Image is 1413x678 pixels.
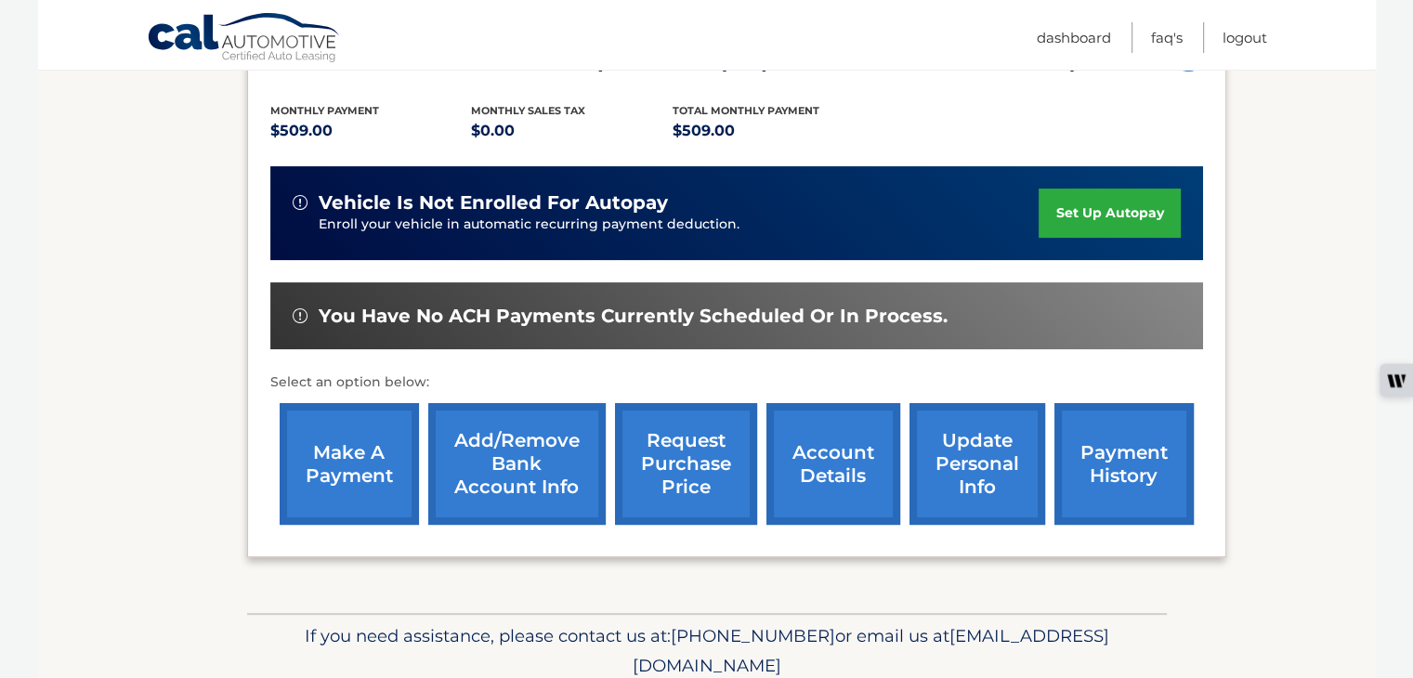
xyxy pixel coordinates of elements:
[1039,189,1180,238] a: set up autopay
[633,625,1109,676] span: [EMAIL_ADDRESS][DOMAIN_NAME]
[428,403,606,525] a: Add/Remove bank account info
[319,215,1040,235] p: Enroll your vehicle in automatic recurring payment deduction.
[1151,22,1183,53] a: FAQ's
[1054,403,1194,525] a: payment history
[319,305,948,328] span: You have no ACH payments currently scheduled or in process.
[1037,22,1111,53] a: Dashboard
[671,625,835,646] span: [PHONE_NUMBER]
[293,308,307,323] img: alert-white.svg
[270,372,1203,394] p: Select an option below:
[673,104,819,117] span: Total Monthly Payment
[471,104,585,117] span: Monthly sales Tax
[909,403,1045,525] a: update personal info
[673,118,874,144] p: $509.00
[293,195,307,210] img: alert-white.svg
[615,403,757,525] a: request purchase price
[1223,22,1267,53] a: Logout
[270,118,472,144] p: $509.00
[270,104,379,117] span: Monthly Payment
[280,403,419,525] a: make a payment
[766,403,900,525] a: account details
[319,191,668,215] span: vehicle is not enrolled for autopay
[471,118,673,144] p: $0.00
[147,12,342,66] a: Cal Automotive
